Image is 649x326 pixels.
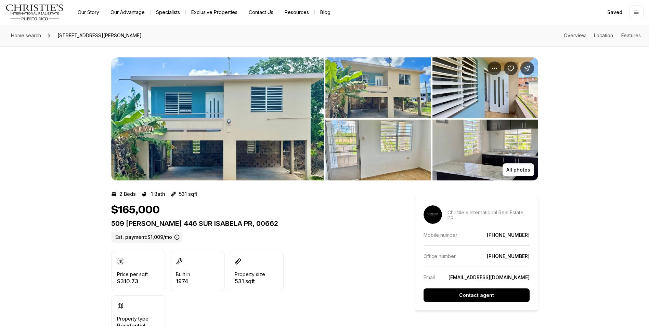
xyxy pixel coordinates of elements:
[520,62,534,75] button: Share Property: 509 CARR 446 SUR
[424,274,435,280] p: Email
[449,274,530,280] a: [EMAIL_ADDRESS][DOMAIN_NAME]
[325,57,538,180] li: 2 of 6
[11,32,41,38] span: Home search
[8,30,44,41] a: Home search
[594,32,613,38] a: Skip to: Location
[432,57,538,118] button: View image gallery
[117,316,148,322] p: Property type
[325,57,431,118] button: View image gallery
[105,8,150,17] a: Our Advantage
[176,279,190,284] p: 1974
[176,272,190,277] p: Built in
[111,57,324,180] li: 1 of 6
[111,219,390,228] p: 509 [PERSON_NAME] 446 SUR ISABELA PR, 00662
[621,32,641,38] a: Skip to: Features
[55,30,144,41] span: [STREET_ADDRESS][PERSON_NAME]
[117,279,148,284] p: $310.73
[111,57,538,180] div: Listing Photos
[487,253,530,259] a: [PHONE_NUMBER]
[117,272,148,277] p: Price per sqft
[503,163,534,176] button: All photos
[488,62,501,75] button: Property options
[111,57,324,180] button: View image gallery
[179,191,197,197] p: 531 sqft
[447,210,530,221] p: Christie's International Real Estate PR
[504,62,518,75] button: Save Property: 509 CARR 446 SUR
[424,288,530,302] button: Contact agent
[235,272,265,277] p: Property size
[432,120,538,180] button: View image gallery
[72,8,105,17] a: Our Story
[279,8,314,17] a: Resources
[119,191,136,197] p: 2 Beds
[111,204,160,217] h1: $165,000
[186,8,243,17] a: Exclusive Properties
[315,8,336,17] a: Blog
[235,279,265,284] p: 531 sqft
[607,10,622,15] span: Saved
[603,5,626,19] a: Saved
[111,232,182,243] label: Est. payment: $1,009/mo
[459,293,494,298] p: Contact agent
[487,232,530,238] a: [PHONE_NUMBER]
[506,167,530,173] p: All photos
[629,5,644,19] button: Open menu
[5,4,64,21] img: logo
[151,8,185,17] a: Specialists
[243,8,279,17] button: Contact Us
[424,232,457,238] p: Mobile number
[325,120,431,180] button: View image gallery
[424,253,456,259] p: Office number
[564,32,586,38] a: Skip to: Overview
[564,33,641,38] nav: Page section menu
[151,191,165,197] p: 1 Bath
